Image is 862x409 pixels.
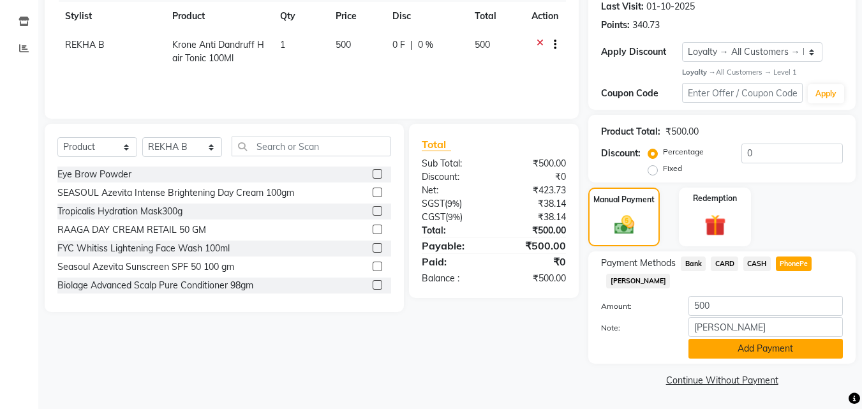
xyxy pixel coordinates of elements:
label: Fixed [663,163,682,174]
div: Sub Total: [412,157,494,170]
div: 340.73 [632,19,660,32]
div: ₹500.00 [494,157,576,170]
div: Seasoul Azevita Sunscreen SPF 50 100 gm [57,260,234,274]
span: CASH [743,257,771,271]
a: Continue Without Payment [591,374,853,387]
label: Manual Payment [593,194,655,205]
input: Add Note [688,317,843,337]
input: Amount [688,296,843,316]
span: Bank [681,257,706,271]
span: REKHA B [65,39,105,50]
div: Product Total: [601,125,660,138]
img: _cash.svg [608,213,641,236]
th: Price [328,2,385,31]
div: ₹423.73 [494,184,576,197]
div: Total: [412,224,494,237]
div: ₹38.14 [494,197,576,211]
div: Apply Discount [601,45,681,59]
div: Points: [601,19,630,32]
div: Net: [412,184,494,197]
button: Apply [808,84,844,103]
th: Disc [385,2,467,31]
span: SGST [422,198,445,209]
div: ₹500.00 [494,238,576,253]
button: Add Payment [688,339,843,359]
div: Eye Brow Powder [57,168,131,181]
span: 500 [475,39,490,50]
th: Action [524,2,566,31]
strong: Loyalty → [682,68,716,77]
th: Product [165,2,272,31]
div: SEASOUL Azevita Intense Brightening Day Cream 100gm [57,186,294,200]
div: Discount: [412,170,494,184]
span: Krone Anti Dandruff Hair Tonic 100Ml [172,39,264,64]
span: 1 [280,39,285,50]
img: _gift.svg [698,212,732,238]
span: [PERSON_NAME] [606,274,670,288]
div: ( ) [412,211,494,224]
div: ₹0 [494,170,576,184]
span: CARD [711,257,738,271]
div: ₹500.00 [494,224,576,237]
label: Percentage [663,146,704,158]
label: Amount: [591,301,678,312]
input: Search or Scan [232,137,391,156]
span: 9% [447,198,459,209]
th: Total [467,2,524,31]
span: CGST [422,211,445,223]
div: Tropicalis Hydration Mask300g [57,205,182,218]
div: Paid: [412,254,494,269]
div: Balance : [412,272,494,285]
span: Total [422,138,451,151]
span: 9% [448,212,460,222]
div: FYC Whitiss Lightening Face Wash 100ml [57,242,230,255]
span: | [410,38,413,52]
input: Enter Offer / Coupon Code [682,83,803,103]
div: RAAGA DAY CREAM RETAIL 50 GM [57,223,206,237]
div: ₹0 [494,254,576,269]
div: Biolage Advanced Scalp Pure Conditioner 98gm [57,279,253,292]
span: 0 F [392,38,405,52]
div: Payable: [412,238,494,253]
div: ₹500.00 [665,125,699,138]
th: Stylist [57,2,165,31]
div: Discount: [601,147,641,160]
div: ( ) [412,197,494,211]
span: Payment Methods [601,257,676,270]
th: Qty [272,2,328,31]
label: Note: [591,322,678,334]
div: ₹38.14 [494,211,576,224]
span: PhonePe [776,257,812,271]
span: 500 [336,39,351,50]
label: Redemption [693,193,737,204]
div: ₹500.00 [494,272,576,285]
div: All Customers → Level 1 [682,67,843,78]
div: Coupon Code [601,87,681,100]
span: 0 % [418,38,433,52]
